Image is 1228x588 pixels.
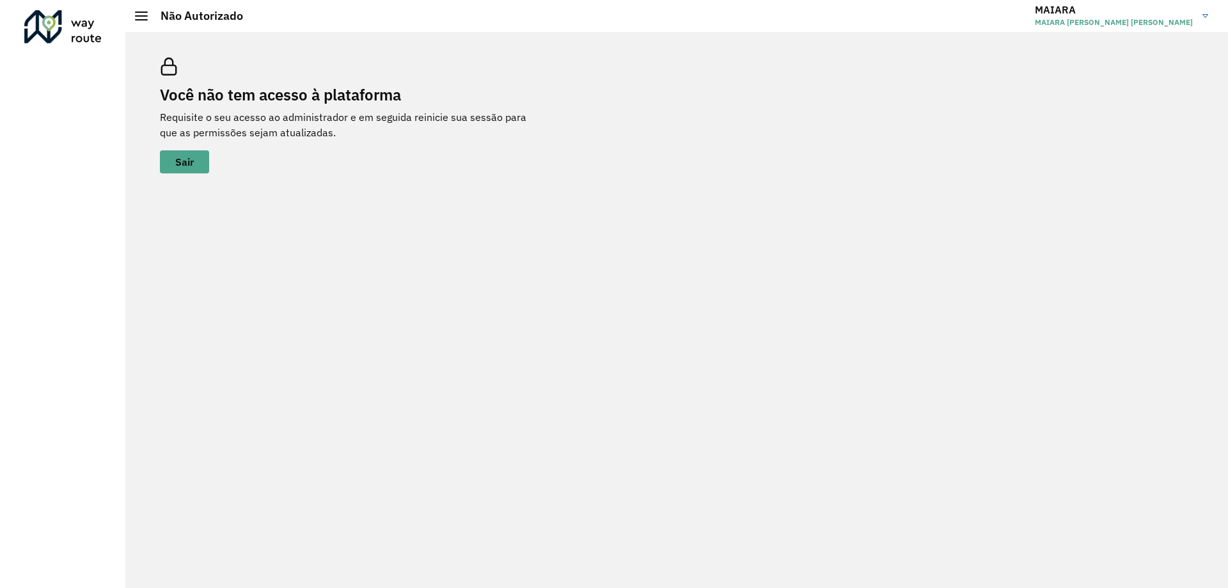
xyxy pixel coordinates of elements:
button: button [160,150,209,173]
p: Requisite o seu acesso ao administrador e em seguida reinicie sua sessão para que as permissões s... [160,109,544,140]
h3: MAIARA [1035,4,1193,16]
h2: Você não tem acesso à plataforma [160,86,544,104]
span: Sair [175,157,194,167]
span: MAIARA [PERSON_NAME] [PERSON_NAME] [1035,17,1193,28]
h2: Não Autorizado [148,9,243,23]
